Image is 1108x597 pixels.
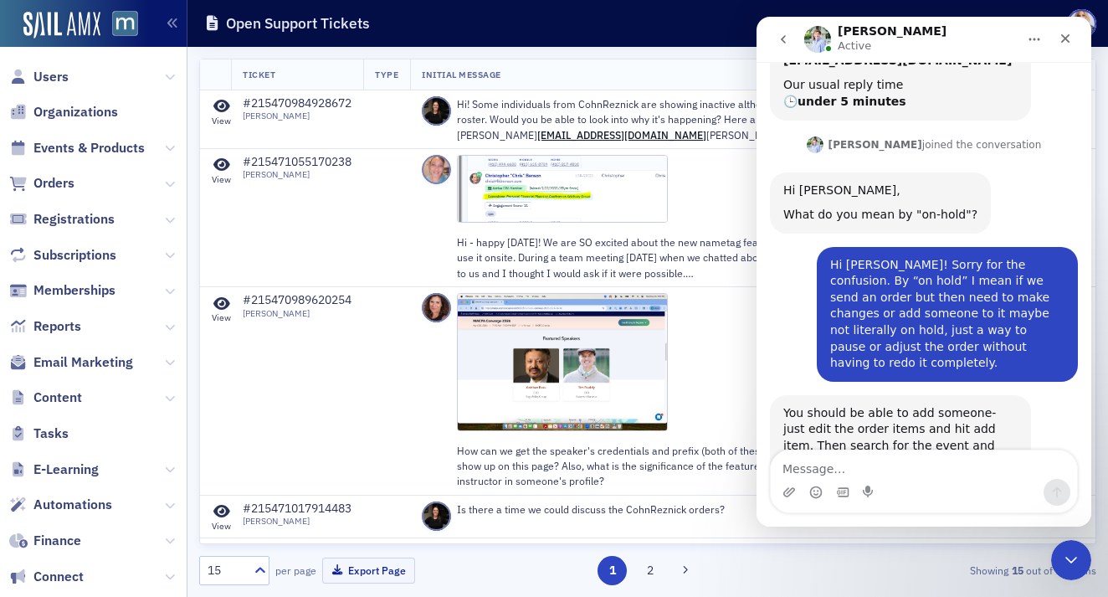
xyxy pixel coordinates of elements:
div: [PERSON_NAME] [243,308,351,319]
div: #215471017914483 [243,502,351,517]
a: View Homepage [100,11,138,39]
p: Is there a time we could discuss the CohnReznick orders? [457,502,868,517]
span: Email Marketing [33,353,133,372]
div: Showing out of items [809,563,1096,578]
a: Organizations [9,103,118,121]
div: You should be able to add someone- just edit the order items and hit add item. Then search for th... [27,389,261,454]
iframe: Intercom live chat [1051,540,1091,580]
span: Registrations [33,210,115,229]
a: Finance [9,532,81,550]
a: Email Marketing [9,353,133,372]
div: View [212,116,231,126]
div: Hi [PERSON_NAME]! Sorry for the confusion. By “on hold” I mean if we send an order but then need ... [60,230,321,365]
a: E-Learning [9,461,99,479]
b: [PERSON_NAME][EMAIL_ADDRESS][DOMAIN_NAME] [27,20,255,50]
div: Support [880,16,938,31]
img: image.png [457,155,668,223]
b: [PERSON_NAME] [72,122,166,134]
a: Memberships [9,281,115,300]
div: Emily says… [13,230,321,378]
div: You should be able to add someone- just edit the order items and hit add item. Then search for th... [13,378,274,464]
span: E-Learning [33,461,99,479]
a: Connect [9,568,84,586]
div: Hi [PERSON_NAME], [27,166,221,183]
p: How can we get the speaker's credentials and prefix (both of these speakers are Dr.s) to show up ... [457,443,868,489]
div: What do you mean by "on-hold"? [27,190,221,207]
span: Type [375,69,398,80]
a: Users [9,68,69,86]
img: SailAMX [112,11,138,37]
div: View [212,521,231,532]
div: Luke says… [13,378,321,501]
span: Automations [33,496,112,514]
button: 1 [598,556,627,585]
button: Emoji picker [53,469,66,482]
p: Hi - happy [DATE]! We are SO excited about the new nametag feature and can't wait to use it onsit... [457,234,868,280]
a: [EMAIL_ADDRESS][DOMAIN_NAME] [537,128,706,142]
button: Start recording [106,469,120,482]
button: Upload attachment [26,469,39,482]
div: [PERSON_NAME] [243,111,351,121]
div: Our usual reply time 🕒 [27,60,261,93]
div: [PERSON_NAME] [243,169,351,180]
a: Registrations [9,210,115,229]
div: #215470989620254 [243,293,351,308]
h1: Open Support Tickets [226,13,370,33]
div: 15 [208,562,244,579]
b: under 5 minutes [41,78,150,91]
span: Profile [1067,9,1096,39]
span: Events & Products [33,139,145,157]
span: Finance [33,532,81,550]
a: Orders [9,174,74,193]
div: joined the conversation [72,121,285,136]
span: Content [33,389,82,407]
span: [DATE] [891,543,926,558]
span: Subscriptions [33,246,116,265]
div: #215471055170238 [243,155,351,170]
img: Profile image for Luke [50,120,67,136]
p: Hi! Some individuals from CohnReznick are showing inactive although they are part of a roster. Wo... [457,96,868,142]
div: [PERSON_NAME] [243,516,351,527]
div: Hi [PERSON_NAME]! Sorry for the confusion. By “on hold” I mean if we send an order but then need ... [74,240,308,355]
a: Content [9,389,82,407]
span: Orders [33,174,74,193]
span: Tasks [33,425,69,443]
a: Events & Products [9,139,145,157]
a: Subscriptions [9,246,116,265]
label: per page [275,563,316,578]
span: Memberships [33,281,115,300]
button: Send a message… [287,462,314,489]
textarea: Message… [14,434,321,462]
span: Ticket [243,69,275,80]
a: Reports [9,317,81,336]
span: [DATE] [981,543,1015,558]
div: View [212,174,231,185]
strong: 15 [1008,563,1026,578]
button: Export Page [322,558,415,584]
span: Initial Message [422,69,501,80]
span: Reports [33,317,81,336]
div: View [212,312,231,323]
div: #215470984928672 [243,96,351,111]
span: Organizations [33,103,118,121]
iframe: Intercom live chat [757,17,1091,527]
img: Screenshot+2025-09-24+at+4_22_36%E2%80%AFPM.png [457,293,668,431]
a: Automations [9,496,112,514]
div: [DOMAIN_NAME] [963,16,1057,31]
div: Luke says… [13,156,321,230]
span: Users [33,68,69,86]
span: Connect [33,568,84,586]
button: Gif picker [80,469,93,482]
div: Hi [PERSON_NAME],What do you mean by "on-hold"? [13,156,234,217]
button: 2 [636,556,665,585]
img: SailAMX [23,12,100,39]
a: Tasks [9,425,69,443]
div: Luke says… [13,117,321,156]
